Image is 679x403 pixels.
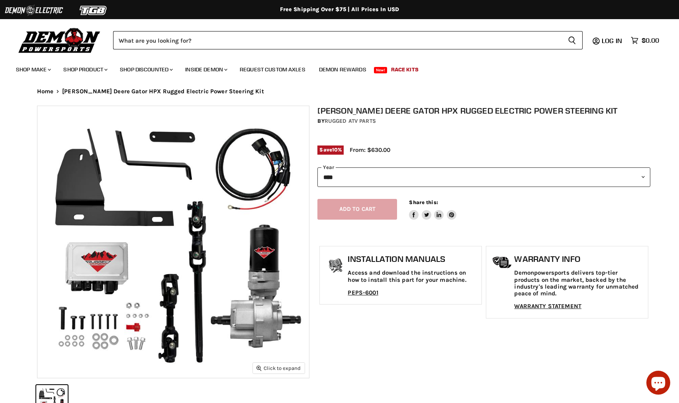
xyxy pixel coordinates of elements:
a: Rugged ATV Parts [325,118,376,124]
img: Demon Electric Logo 2 [4,3,64,18]
span: Log in [602,37,622,45]
span: Save % [317,145,344,154]
span: [PERSON_NAME] Deere Gator HPX Rugged Electric Power Steering Kit [62,88,264,95]
a: Shop Product [57,61,112,78]
form: Product [113,31,583,49]
inbox-online-store-chat: Shopify online store chat [644,371,673,397]
a: Shop Discounted [114,61,178,78]
a: Shop Make [10,61,56,78]
p: Demonpowersports delivers top-tier products on the market, backed by the industry's leading warra... [514,269,644,297]
h1: [PERSON_NAME] Deere Gator HPX Rugged Electric Power Steering Kit [317,106,650,116]
select: year [317,167,650,187]
span: Click to expand [256,365,301,371]
nav: Breadcrumbs [21,88,658,95]
h1: Installation Manuals [348,254,477,264]
button: Click to expand [253,363,305,374]
a: $0.00 [627,35,663,46]
img: John Deere Gator HPX Rugged Electric Power Steering Kit [37,106,309,378]
span: Share this: [409,199,438,205]
a: Home [37,88,54,95]
a: Log in [598,37,627,44]
a: WARRANTY STATEMENT [514,303,581,310]
span: $0.00 [642,37,659,44]
img: TGB Logo 2 [64,3,123,18]
div: Free Shipping Over $75 | All Prices In USD [21,6,658,13]
div: by [317,117,650,126]
h1: Warranty Info [514,254,644,264]
img: warranty-icon.png [492,256,512,269]
input: Search [113,31,562,49]
span: 10 [332,147,338,153]
img: Demon Powersports [16,26,103,54]
ul: Main menu [10,58,657,78]
a: Race Kits [385,61,425,78]
img: install_manual-icon.png [326,256,346,276]
aside: Share this: [409,199,456,220]
span: New! [374,67,387,73]
a: Demon Rewards [313,61,372,78]
span: From: $630.00 [350,146,390,153]
a: Inside Demon [179,61,232,78]
a: PEPS-6001 [348,289,378,296]
a: Request Custom Axles [234,61,311,78]
p: Access and download the instructions on how to install this part for your machine. [348,269,477,283]
button: Search [562,31,583,49]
